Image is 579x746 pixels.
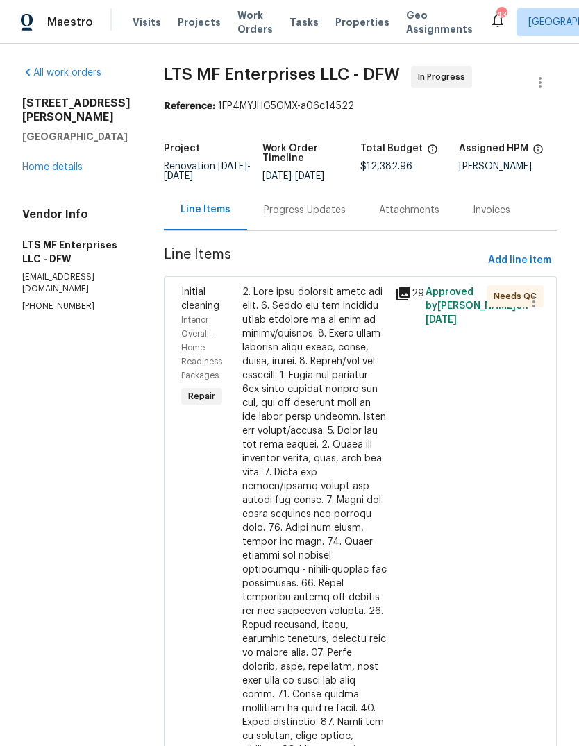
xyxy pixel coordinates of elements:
[181,316,222,380] span: Interior Overall - Home Readiness Packages
[426,287,528,325] span: Approved by [PERSON_NAME] on
[133,15,161,29] span: Visits
[22,300,131,312] p: [PHONE_NUMBER]
[22,162,83,172] a: Home details
[395,285,417,302] div: 29
[360,144,423,153] h5: Total Budget
[494,289,542,303] span: Needs QC
[164,171,193,181] span: [DATE]
[289,17,319,27] span: Tasks
[22,130,131,144] h5: [GEOGRAPHIC_DATA]
[532,144,544,162] span: The hpm assigned to this work order.
[262,171,324,181] span: -
[262,144,361,163] h5: Work Order Timeline
[406,8,473,36] span: Geo Assignments
[164,162,251,181] span: -
[178,15,221,29] span: Projects
[482,248,557,273] button: Add line item
[335,15,389,29] span: Properties
[181,287,219,311] span: Initial cleaning
[164,248,482,273] span: Line Items
[47,15,93,29] span: Maestro
[488,252,551,269] span: Add line item
[22,238,131,266] h5: LTS MF Enterprises LLC - DFW
[22,271,131,295] p: [EMAIL_ADDRESS][DOMAIN_NAME]
[418,70,471,84] span: In Progress
[183,389,221,403] span: Repair
[164,144,200,153] h5: Project
[360,162,412,171] span: $12,382.96
[218,162,247,171] span: [DATE]
[22,68,101,78] a: All work orders
[22,207,131,221] h4: Vendor Info
[164,162,251,181] span: Renovation
[427,144,438,162] span: The total cost of line items that have been proposed by Opendoor. This sum includes line items th...
[496,8,506,22] div: 43
[164,101,215,111] b: Reference:
[295,171,324,181] span: [DATE]
[22,96,131,124] h2: [STREET_ADDRESS][PERSON_NAME]
[164,99,557,113] div: 1FP4MYJHG5GMX-a06c14522
[426,315,457,325] span: [DATE]
[264,203,346,217] div: Progress Updates
[237,8,273,36] span: Work Orders
[459,144,528,153] h5: Assigned HPM
[164,66,400,83] span: LTS MF Enterprises LLC - DFW
[379,203,439,217] div: Attachments
[473,203,510,217] div: Invoices
[262,171,292,181] span: [DATE]
[181,203,230,217] div: Line Items
[459,162,557,171] div: [PERSON_NAME]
